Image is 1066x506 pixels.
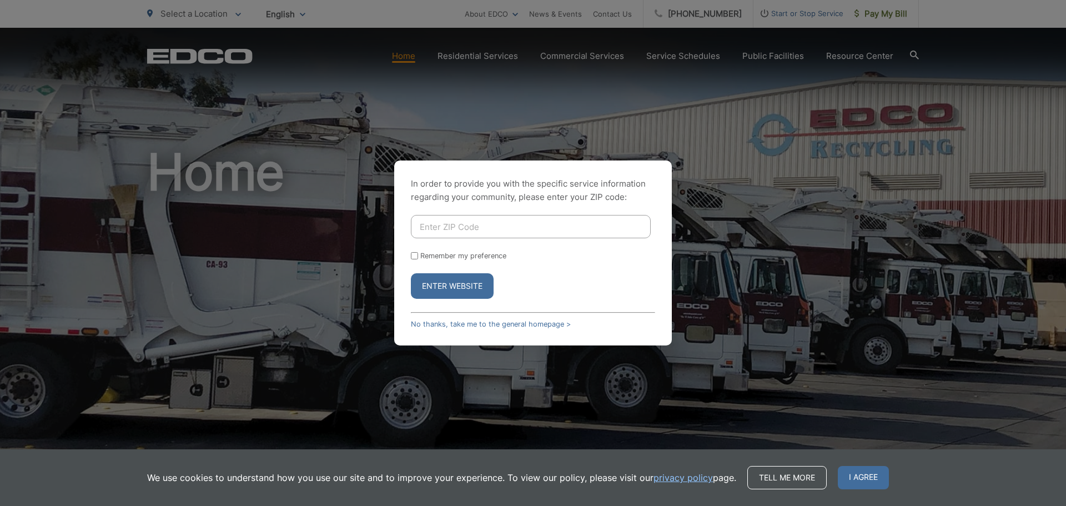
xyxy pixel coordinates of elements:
[411,215,651,238] input: Enter ZIP Code
[420,252,506,260] label: Remember my preference
[411,177,655,204] p: In order to provide you with the specific service information regarding your community, please en...
[747,466,827,489] a: Tell me more
[147,471,736,484] p: We use cookies to understand how you use our site and to improve your experience. To view our pol...
[838,466,889,489] span: I agree
[653,471,713,484] a: privacy policy
[411,273,494,299] button: Enter Website
[411,320,571,328] a: No thanks, take me to the general homepage >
